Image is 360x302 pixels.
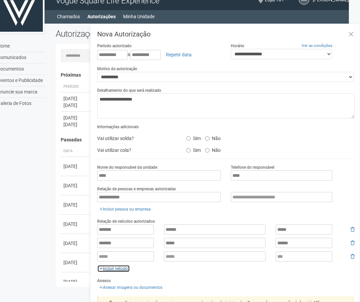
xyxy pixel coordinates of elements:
h4: Próximas [61,73,350,78]
label: Sim [186,133,201,141]
div: [DATE] [63,278,88,285]
h2: Autorizações [56,29,200,39]
div: [DATE] [63,121,88,128]
div: [DATE] [63,240,88,247]
th: Período [61,81,91,92]
i: Remover [351,254,355,259]
div: [DATE] [63,182,88,189]
a: Ver as condições [302,43,332,48]
input: Sim [186,148,191,153]
label: Não [205,133,221,141]
div: a [97,49,221,60]
div: [DATE] [63,259,88,266]
input: Sim [186,136,191,141]
i: Remover [351,227,355,232]
div: [DATE] [63,221,88,227]
label: Motivo da autorização [97,66,137,72]
label: Informações adicionais [97,124,139,130]
label: Relação de pessoas e empresas autorizadas [97,186,176,192]
a: Autorizações [87,12,116,21]
div: [DATE] [63,163,88,170]
label: Sim [186,145,201,153]
h4: Passadas [61,137,350,142]
div: [DATE] [63,201,88,208]
label: Horário [231,43,244,49]
div: [DATE] [63,114,88,121]
input: Não [205,136,210,141]
a: Anexar imagens ou documentos [97,284,164,291]
a: Incluir pessoa ou empresa [97,205,153,213]
label: Telefone do responsável [231,164,274,170]
div: Vai utilizar solda? [92,133,181,143]
a: Minha Unidade [123,12,155,21]
div: [DATE] [63,102,88,109]
label: Detalhamento do que será realizado [97,87,161,93]
a: Chamados [57,12,80,21]
label: Nome do responsável da unidade [97,164,157,170]
a: Repetir data [162,49,196,60]
div: Vai utilizar cola? [92,145,181,155]
label: Anexos [97,278,111,284]
label: Não [205,145,221,153]
i: Remover [351,241,355,245]
label: Período autorizado [97,43,132,49]
h3: Nova Autorização [97,31,355,37]
a: Incluir veículo [97,265,130,272]
th: Data [61,146,91,157]
label: Relação de veículos autorizados [97,218,155,224]
div: [DATE] [63,95,88,102]
input: Não [205,148,210,153]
